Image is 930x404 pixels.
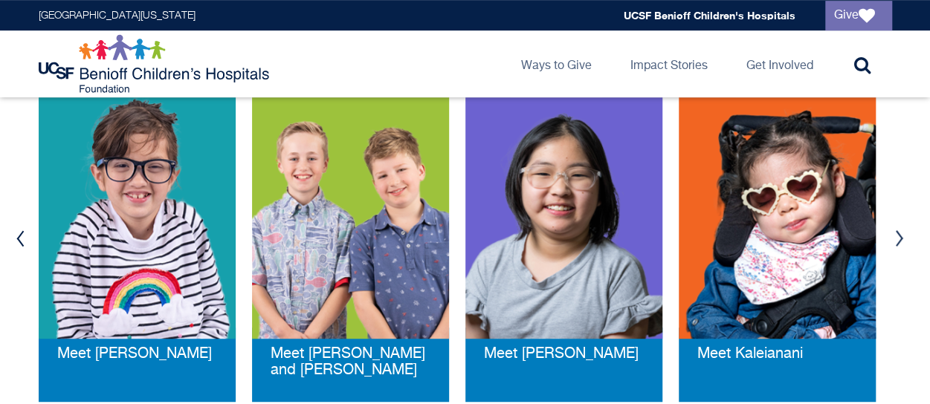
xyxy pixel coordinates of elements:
[825,1,892,30] a: Give
[39,97,236,339] img: penny-web.png
[697,346,803,362] span: Meet Kaleianani
[888,216,911,261] button: Next
[484,346,639,362] span: Meet [PERSON_NAME]
[10,216,32,261] button: Previous
[679,97,876,339] img: kaleiani-web.png
[697,346,803,362] a: Meet Kaleianani
[39,34,273,94] img: Logo for UCSF Benioff Children's Hospitals Foundation
[39,10,196,21] a: [GEOGRAPHIC_DATA][US_STATE]
[484,346,639,362] a: Meet [PERSON_NAME]
[619,30,720,97] a: Impact Stories
[252,97,449,339] img: teddy-web.png
[271,346,430,379] a: Meet [PERSON_NAME] and [PERSON_NAME]
[271,346,425,378] span: Meet [PERSON_NAME] and [PERSON_NAME]
[57,346,212,362] span: Meet [PERSON_NAME]
[57,346,212,362] a: Meet [PERSON_NAME]
[624,9,795,22] a: UCSF Benioff Children's Hospitals
[509,30,604,97] a: Ways to Give
[465,97,662,339] img: ashley-web_0.png
[734,30,825,97] a: Get Involved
